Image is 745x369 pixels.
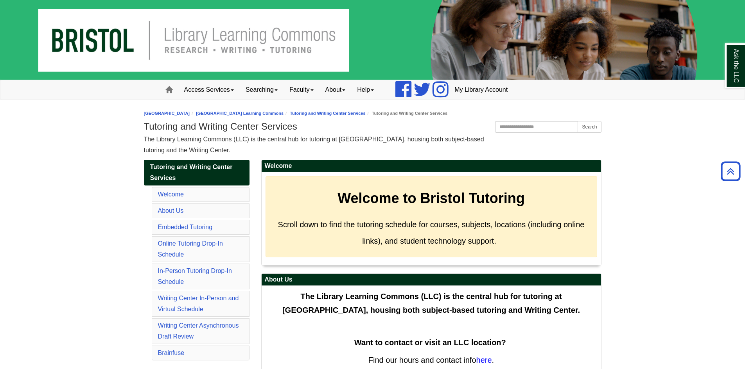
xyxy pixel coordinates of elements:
h2: About Us [262,274,601,286]
span: The Library Learning Commons (LLC) is the central hub for tutoring at [GEOGRAPHIC_DATA], housing ... [144,136,484,153]
a: Embedded Tutoring [158,224,213,230]
a: [GEOGRAPHIC_DATA] Learning Commons [196,111,284,116]
button: Search [578,121,601,133]
a: Faculty [284,80,320,100]
a: About [320,80,352,100]
a: Access Services [178,80,240,100]
li: Tutoring and Writing Center Services [366,110,447,117]
a: Tutoring and Writing Center Services [290,111,365,116]
h2: Welcome [262,160,601,172]
a: here [476,356,492,364]
span: Scroll down to find the tutoring schedule for courses, subjects, locations (including online link... [278,220,585,245]
a: Writing Center Asynchronous Draft Review [158,322,239,340]
a: Writing Center In-Person and Virtual Schedule [158,295,239,312]
a: In-Person Tutoring Drop-In Schedule [158,267,232,285]
span: Tutoring and Writing Center Services [150,164,233,181]
a: Help [351,80,380,100]
h1: Tutoring and Writing Center Services [144,121,601,132]
span: . [492,356,494,364]
a: My Library Account [449,80,513,100]
a: Online Tutoring Drop-In Schedule [158,240,223,258]
strong: Want to contact or visit an LLC location? [354,338,506,347]
a: Back to Top [718,166,743,176]
a: Welcome [158,191,184,198]
a: Tutoring and Writing Center Services [144,160,250,185]
a: Searching [240,80,284,100]
a: Brainfuse [158,349,185,356]
span: Find our hours and contact info [368,356,476,364]
a: [GEOGRAPHIC_DATA] [144,111,190,116]
span: The Library Learning Commons (LLC) is the central hub for tutoring at [GEOGRAPHIC_DATA], housing ... [282,292,580,314]
a: About Us [158,207,184,214]
strong: Welcome to Bristol Tutoring [337,190,525,206]
nav: breadcrumb [144,110,601,117]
